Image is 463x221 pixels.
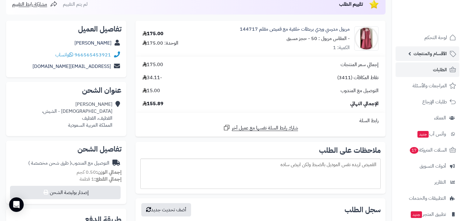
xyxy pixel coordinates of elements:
span: تقييم الطلب [339,1,363,8]
div: التوصيل مع المندوب [28,160,109,167]
span: 155.89 [142,100,163,107]
span: نقاط المكافآت (3411) [337,74,379,81]
span: إجمالي سعر المنتجات [341,61,379,68]
h3: سجل الطلب [345,206,381,213]
button: أضف تحديث جديد [141,203,191,216]
h2: تفاصيل الشحن [11,146,122,153]
span: تطبيق المتجر [410,210,446,219]
span: العملاء [434,114,446,122]
a: أدوات التسويق [396,159,459,173]
small: - المقاس مريول : 50 - حجز مسبق [286,35,350,42]
a: وآتس آبجديد [396,127,459,141]
div: Open Intercom Messenger [9,197,24,212]
span: شارك رابط السلة نفسها مع عميل آخر [232,125,298,132]
span: لوحة التحكم [424,33,447,42]
span: مشاركة رابط التقييم [12,1,47,8]
span: أدوات التسويق [420,162,446,170]
a: شارك رابط السلة نفسها مع عميل آخر [223,124,298,132]
div: [PERSON_NAME] [DEMOGRAPHIC_DATA] - الشيش، القطيف، القطيف المملكة العربية السعودية [42,101,112,129]
span: -34.11 [142,74,162,81]
div: 175.00 [142,30,163,37]
small: 0.50 كجم [77,169,122,176]
a: التطبيقات والخدمات [396,191,459,206]
strong: إجمالي الوزن: [96,169,122,176]
div: الوحدة: 175.00 [142,40,178,47]
span: الإجمالي النهائي [350,100,379,107]
span: 17 [410,147,418,154]
a: التقارير [396,175,459,189]
img: 1754122568-IMG_2563-90x90.jpeg [355,26,378,51]
a: المراجعات والأسئلة [396,79,459,93]
a: السلات المتروكة17 [396,143,459,157]
div: رابط السلة [138,117,383,124]
span: التطبيقات والخدمات [409,194,446,203]
span: الأقسام والمنتجات [413,49,447,58]
span: السلات المتروكة [409,146,447,154]
span: الطلبات [433,65,447,74]
span: التقارير [434,178,446,186]
a: لوحة التحكم [396,30,459,45]
a: 966565453921 [74,51,111,59]
span: طلبات الإرجاع [422,98,447,106]
a: [PERSON_NAME] [74,39,111,47]
span: وآتس آب [417,130,446,138]
img: logo-2.png [422,16,457,29]
span: المراجعات والأسئلة [413,82,447,90]
a: واتساب [55,51,73,59]
div: القميص اريده نفس الموديل بالضبط ولكن ابيض ساده [140,159,381,189]
span: جديد [417,131,429,138]
a: الطلبات [396,62,459,77]
span: جديد [411,211,422,218]
a: [EMAIL_ADDRESS][DOMAIN_NAME] [33,63,111,70]
a: طلبات الإرجاع [396,95,459,109]
small: 1 قطعة [80,176,122,183]
span: لم يتم التقييم [63,1,87,8]
a: مشاركة رابط التقييم [12,1,57,8]
a: العملاء [396,111,459,125]
h2: ملاحظات على الطلب [140,147,381,154]
h2: عنوان الشحن [11,87,122,94]
span: التوصيل مع المندوب [341,87,379,94]
button: إصدار بوليصة الشحن [10,186,121,199]
div: الكمية: 1 [333,44,350,51]
span: 15.00 [142,87,160,94]
span: ( طرق شحن مخصصة ) [28,159,71,167]
a: مريول مدرسي وردي بربطات خلفية مع قميص مقلم 144717 [240,26,350,33]
h2: تفاصيل العميل [11,25,122,33]
strong: إجمالي القطع: [94,176,122,183]
span: 175.00 [142,61,163,68]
